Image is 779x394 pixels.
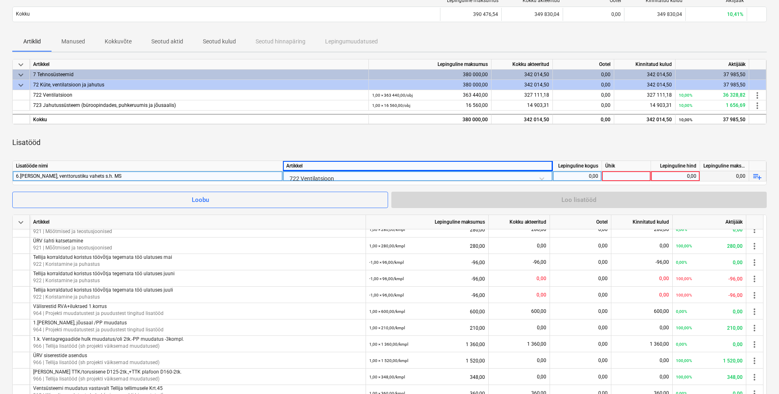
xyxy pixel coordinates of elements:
span: 0,00 [598,276,608,281]
span: 0,00 [601,92,611,98]
span: more_vert [750,323,759,333]
div: 6.k., venttorustiku vahets s.h. MS [16,171,279,181]
span: more_vert [750,340,759,349]
p: 964 | Projekti muudatustest ja puudustest tingitud lisatööd [33,326,362,333]
span: more_vert [750,307,759,317]
small: 1,00 × 363 440,00 / obj [372,93,413,97]
span: 0,00 [660,374,669,380]
small: 1,00 × 210,00 / kmpl [369,326,405,330]
p: 966 | Tellija lisatööd (sh projekti väiksemad muudatused) [33,343,362,350]
div: Lisatööde nimi [13,161,283,171]
span: 0,00 [659,276,669,281]
span: 1 360,00 [650,341,669,347]
div: 342 014,50 [492,114,553,124]
span: 0,00 [598,259,608,265]
div: 210,00 [676,319,743,336]
div: Lepinguline maksumus [369,59,492,70]
p: 1.[PERSON_NAME], jõusaal /PP muudatus [33,319,362,326]
small: 100,00% [676,326,692,330]
iframe: Chat Widget [738,355,779,394]
span: more_vert [750,241,759,251]
span: 0,00 [598,325,608,331]
div: 380 000,00 [369,80,492,90]
div: Artikkel [283,161,553,171]
div: 342 014,50 [492,80,553,90]
div: Lepinguline maksumus [700,161,749,171]
p: 966 | Tellija lisatööd (sh projekti väiksemad muudatused) [33,376,362,383]
span: 327 111,18 [524,92,549,98]
span: more_vert [750,258,759,267]
div: 280,00 [676,238,743,254]
small: -1,00 × 96,00 / kmpl [369,293,404,297]
small: 10,00% [679,118,692,122]
div: 0,00 [553,80,614,90]
small: 1,00 × 280,00 / kmpl [369,227,405,232]
span: 14 903,31 [527,102,549,108]
div: 348,00 [676,369,743,385]
div: 342 014,50 [614,114,676,124]
span: 10,41% [727,11,743,17]
span: 0,00 [659,292,669,298]
button: Loobu [12,192,388,208]
p: [PERSON_NAME] TTK/torusisene D125-2tk.,+TTK plafoon D160-2tk. [33,369,362,376]
span: 0,00 [537,358,546,363]
div: Kokku akteeritud [492,59,553,70]
small: 0,00% [676,342,687,346]
p: Seotud aktid [151,37,183,46]
div: 0,00 [553,114,614,124]
div: 7 Tehnosüsteemid [33,70,365,80]
div: 16 560,00 [372,100,488,111]
p: Välisrestid RVA+ilukraed 1.korrus [33,303,362,310]
span: more_vert [752,101,762,111]
span: 0,00 [537,292,546,298]
div: 342 014,50 [492,70,553,80]
div: 0,00 [676,221,743,238]
div: 0,00 [654,171,696,181]
div: Loobu [192,195,209,205]
p: 966 | Tellija lisatööd (sh projekti väiksemad muudatused) [33,359,362,366]
span: 0,00 [611,11,621,17]
p: Kokkuvõte [105,37,132,46]
span: keyboard_arrow_down [16,217,26,227]
span: playlist_add [752,172,762,181]
span: 280,00 [531,226,546,232]
small: 100,00% [676,358,692,363]
span: keyboard_arrow_down [16,70,26,80]
span: more_vert [750,225,759,235]
p: Kokku [16,11,30,18]
div: 600,00 [369,303,485,320]
p: 921 | Mõõtmised ja teostusjoonised [33,228,362,235]
span: 0,00 [601,102,611,108]
span: more_vert [752,91,762,100]
p: 922 | Koristamine ja puhastus [33,261,362,268]
small: 0,00% [676,309,687,314]
div: 722 Ventilatsioon [33,90,365,100]
p: Manused [61,37,85,46]
div: Kinnitatud kulud [614,59,676,70]
div: 36 328,82 [679,90,745,100]
small: 0,00% [676,227,687,232]
p: Artiklid [22,37,42,46]
div: Lepinguline kogus [553,161,602,171]
div: 342 014,50 [614,70,676,80]
span: 0,00 [598,358,608,363]
small: 1,00 × 280,00 / kmpl [369,244,405,248]
span: 0,00 [598,341,608,347]
div: 1 656,69 [679,100,745,111]
span: 349 830,04 [534,11,559,17]
small: 100,00% [676,375,692,379]
div: 342 014,50 [614,80,676,90]
div: Aktijääk [673,215,746,229]
p: Tellija korraldatud koristus töövõtja tegemata töö ulatuses mai [33,254,362,261]
span: 0,00 [537,325,546,331]
span: 0,00 [598,243,608,249]
span: 0,00 [598,308,608,314]
span: 0,00 [598,292,608,298]
div: -96,00 [369,287,485,303]
div: 0,00 [676,303,743,320]
span: 0,00 [537,374,546,380]
p: ÜRV šahti katsetamine [33,238,362,245]
span: more_vert [750,290,759,300]
p: ÜRV siserestide asendus [33,352,362,359]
